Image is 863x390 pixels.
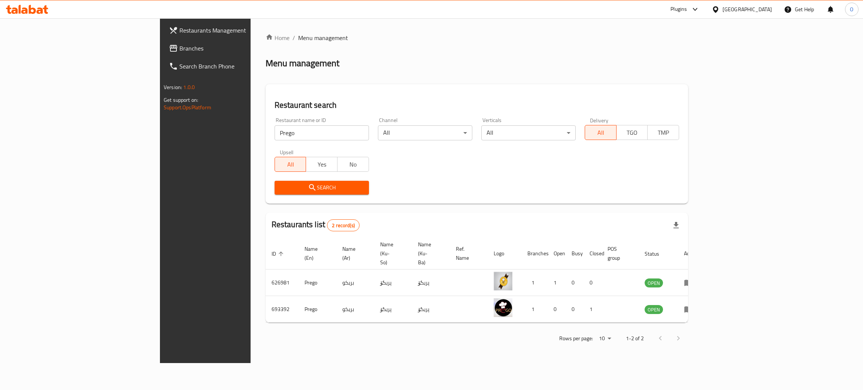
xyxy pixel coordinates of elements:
[164,103,211,112] a: Support.OpsPlatform
[163,39,304,57] a: Branches
[521,296,548,323] td: 1
[548,269,566,296] td: 1
[280,149,294,155] label: Upsell
[584,238,602,269] th: Closed
[620,127,645,138] span: TGO
[336,269,374,296] td: بریکو
[306,157,337,172] button: Yes
[275,125,369,140] input: Search for restaurant name or ID..
[299,296,336,323] td: Prego
[678,238,704,269] th: Action
[272,249,286,258] span: ID
[548,296,566,323] td: 0
[337,157,369,172] button: No
[584,269,602,296] td: 0
[340,159,366,170] span: No
[179,26,298,35] span: Restaurants Management
[164,95,198,105] span: Get support on:
[412,296,450,323] td: پریگۆ
[645,279,663,287] span: OPEN
[327,219,360,231] div: Total records count
[481,125,576,140] div: All
[684,278,698,287] div: Menu
[559,334,593,343] p: Rows per page:
[566,296,584,323] td: 0
[309,159,334,170] span: Yes
[418,240,441,267] span: Name (Ku-Ba)
[585,125,617,140] button: All
[494,272,512,290] img: Prego
[281,183,363,192] span: Search
[494,298,512,317] img: Prego
[684,305,698,314] div: Menu
[488,238,521,269] th: Logo
[584,296,602,323] td: 1
[521,238,548,269] th: Branches
[183,82,195,92] span: 1.0.0
[645,305,663,314] div: OPEN
[521,269,548,296] td: 1
[412,269,450,296] td: پریگۆ
[179,44,298,53] span: Branches
[590,118,609,123] label: Delivery
[298,33,348,42] span: Menu management
[374,296,412,323] td: پریگۆ
[275,181,369,195] button: Search
[608,244,630,262] span: POS group
[275,100,679,111] h2: Restaurant search
[647,125,679,140] button: TMP
[378,125,472,140] div: All
[645,305,663,314] span: OPEN
[163,57,304,75] a: Search Branch Phone
[327,222,359,229] span: 2 record(s)
[266,57,339,69] h2: Menu management
[380,240,403,267] span: Name (Ku-So)
[645,249,669,258] span: Status
[266,33,688,42] nav: breadcrumb
[163,21,304,39] a: Restaurants Management
[272,219,360,231] h2: Restaurants list
[850,5,853,13] span: O
[596,333,614,344] div: Rows per page:
[275,157,306,172] button: All
[336,296,374,323] td: بریکو
[548,238,566,269] th: Open
[299,269,336,296] td: Prego
[566,269,584,296] td: 0
[670,5,687,14] div: Plugins
[164,82,182,92] span: Version:
[374,269,412,296] td: پریگۆ
[342,244,365,262] span: Name (Ar)
[278,159,303,170] span: All
[626,334,644,343] p: 1-2 of 2
[616,125,648,140] button: TGO
[588,127,614,138] span: All
[266,238,704,323] table: enhanced table
[667,216,685,234] div: Export file
[456,244,479,262] span: Ref. Name
[651,127,676,138] span: TMP
[566,238,584,269] th: Busy
[305,244,327,262] span: Name (En)
[723,5,772,13] div: [GEOGRAPHIC_DATA]
[179,62,298,71] span: Search Branch Phone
